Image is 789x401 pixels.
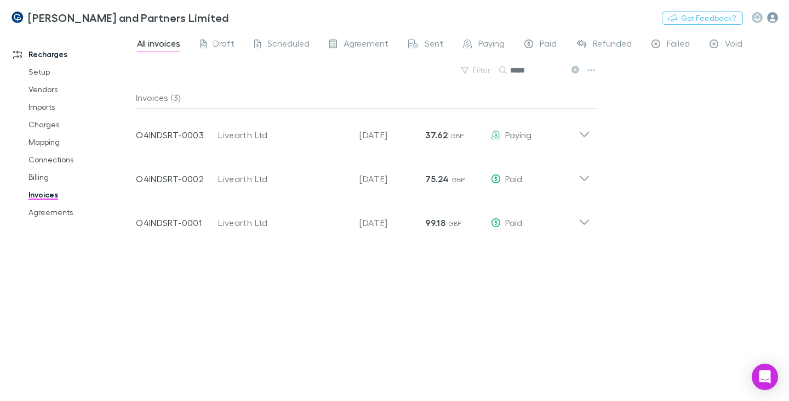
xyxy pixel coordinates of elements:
a: Charges [18,116,142,133]
div: Livearth Ltd [218,172,348,185]
p: O4INDSRT-0003 [136,128,218,142]
span: All invoices [137,38,180,52]
a: Setup [18,63,142,81]
span: Paid [505,173,522,184]
span: Paying [478,38,505,52]
span: GBP [451,176,465,184]
strong: 75.24 [425,173,449,184]
strong: 37.62 [425,129,448,140]
p: O4INDSRT-0001 [136,216,218,229]
p: [DATE] [359,128,425,142]
h3: [PERSON_NAME] and Partners Limited [28,11,229,24]
a: Invoices [18,186,142,204]
span: Draft [213,38,235,52]
a: Mapping [18,133,142,151]
button: Filter [455,64,497,77]
p: O4INDSRT-0002 [136,172,218,185]
a: Recharges [2,46,142,63]
a: Vendors [18,81,142,98]
span: Sent [425,38,443,52]
span: Void [725,38,742,52]
div: O4INDSRT-0001Livearth Ltd[DATE]99.18 GBPPaid [127,196,599,240]
span: Failed [667,38,690,52]
span: Scheduled [267,38,310,52]
a: Imports [18,98,142,116]
button: Got Feedback? [662,12,743,25]
div: O4INDSRT-0003Livearth Ltd[DATE]37.62 GBPPaying [127,109,599,153]
p: [DATE] [359,172,425,185]
img: Coates and Partners Limited's Logo [11,11,24,24]
span: Paying [505,129,531,140]
div: O4INDSRT-0002Livearth Ltd[DATE]75.24 GBPPaid [127,153,599,196]
span: Agreement [344,38,388,52]
span: Paid [540,38,557,52]
div: Livearth Ltd [218,128,348,142]
a: Connections [18,151,142,168]
strong: 99.18 [425,217,445,228]
a: Agreements [18,204,142,221]
span: Refunded [593,38,632,52]
a: Billing [18,168,142,186]
span: GBP [448,219,462,228]
a: [PERSON_NAME] and Partners Limited [4,4,236,31]
span: GBP [450,132,464,140]
span: Paid [505,217,522,228]
div: Livearth Ltd [218,216,348,229]
div: Open Intercom Messenger [752,364,778,390]
p: [DATE] [359,216,425,229]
